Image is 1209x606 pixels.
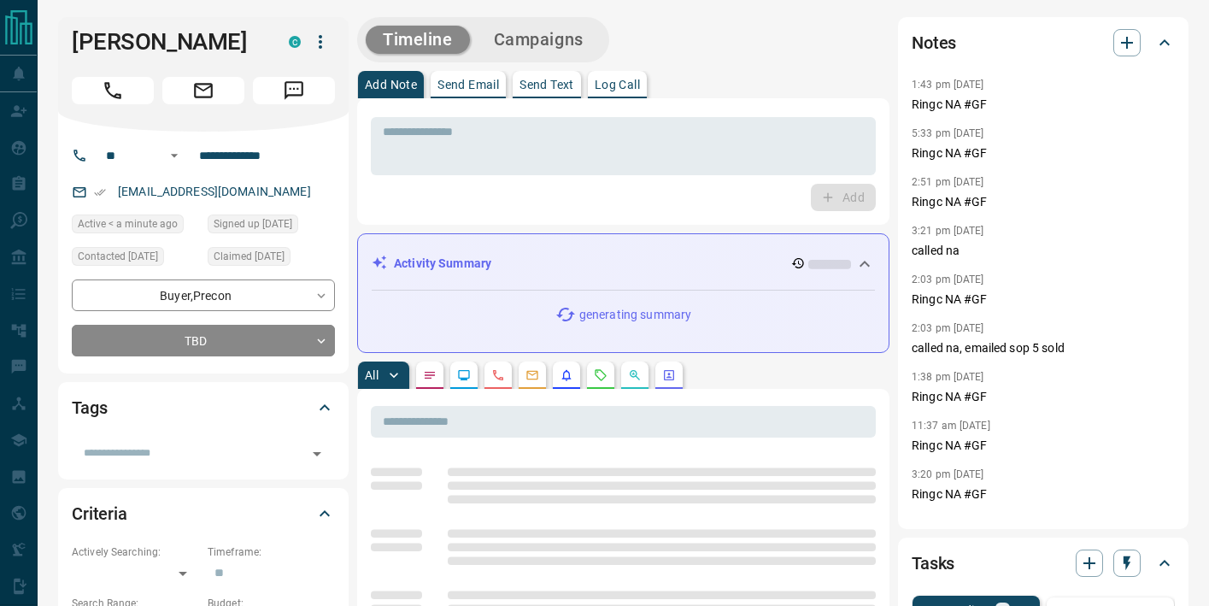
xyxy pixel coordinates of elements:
[372,248,875,279] div: Activity Summary
[289,36,301,48] div: condos.ca
[912,144,1175,162] p: Ringc NA #GF
[394,255,491,273] p: Activity Summary
[208,544,335,560] p: Timeframe:
[912,96,1175,114] p: Ringc NA #GF
[662,368,676,382] svg: Agent Actions
[72,325,335,356] div: TBD
[365,369,379,381] p: All
[491,368,505,382] svg: Calls
[912,193,1175,211] p: Ringc NA #GF
[595,79,640,91] p: Log Call
[912,29,956,56] h2: Notes
[72,247,199,271] div: Sat Aug 16 2025
[423,368,437,382] svg: Notes
[366,26,470,54] button: Timeline
[594,368,607,382] svg: Requests
[912,485,1175,503] p: Ringc NA #GF
[72,279,335,311] div: Buyer , Precon
[912,274,984,285] p: 2:03 pm [DATE]
[164,145,185,166] button: Open
[208,215,335,238] div: Tue Aug 06 2024
[72,493,335,534] div: Criteria
[72,77,154,104] span: Call
[628,368,642,382] svg: Opportunities
[912,550,954,577] h2: Tasks
[912,127,984,139] p: 5:33 pm [DATE]
[365,79,417,91] p: Add Note
[72,215,199,238] div: Mon Aug 18 2025
[72,394,107,421] h2: Tags
[912,388,1175,406] p: Ringc NA #GF
[912,225,984,237] p: 3:21 pm [DATE]
[457,368,471,382] svg: Lead Browsing Activity
[579,306,691,324] p: generating summary
[437,79,499,91] p: Send Email
[214,248,285,265] span: Claimed [DATE]
[912,242,1175,260] p: called na
[305,442,329,466] button: Open
[525,368,539,382] svg: Emails
[162,77,244,104] span: Email
[912,420,990,432] p: 11:37 am [DATE]
[912,437,1175,455] p: Ringc NA #GF
[72,500,127,527] h2: Criteria
[560,368,573,382] svg: Listing Alerts
[72,544,199,560] p: Actively Searching:
[912,79,984,91] p: 1:43 pm [DATE]
[912,517,984,529] p: 1:44 pm [DATE]
[94,186,106,198] svg: Email Verified
[912,291,1175,309] p: Ringc NA #GF
[912,371,984,383] p: 1:38 pm [DATE]
[78,248,158,265] span: Contacted [DATE]
[912,543,1175,584] div: Tasks
[519,79,574,91] p: Send Text
[912,176,984,188] p: 2:51 pm [DATE]
[253,77,335,104] span: Message
[118,185,311,198] a: [EMAIL_ADDRESS][DOMAIN_NAME]
[214,215,292,232] span: Signed up [DATE]
[912,468,984,480] p: 3:20 pm [DATE]
[78,215,178,232] span: Active < a minute ago
[912,339,1175,357] p: called na, emailed sop 5 sold
[72,387,335,428] div: Tags
[912,22,1175,63] div: Notes
[912,322,984,334] p: 2:03 pm [DATE]
[72,28,263,56] h1: [PERSON_NAME]
[208,247,335,271] div: Wed Aug 07 2024
[477,26,601,54] button: Campaigns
